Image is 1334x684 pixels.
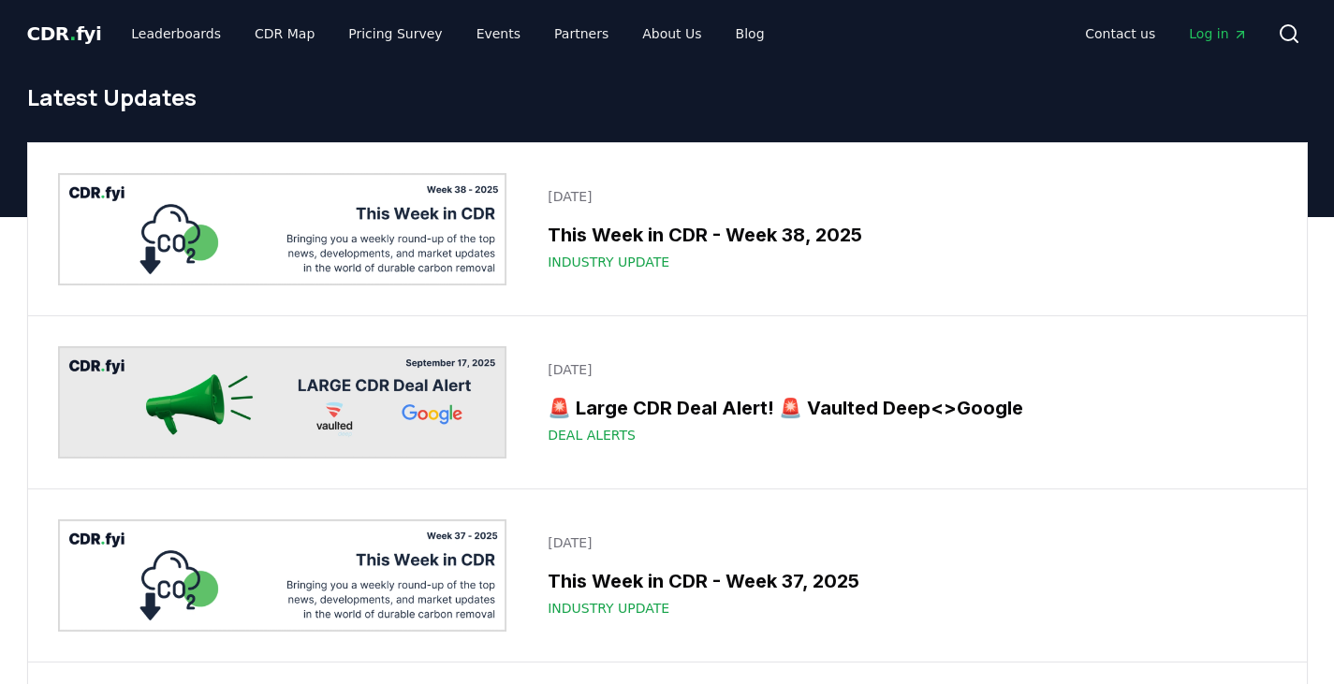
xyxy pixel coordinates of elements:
[548,187,1265,206] p: [DATE]
[1070,17,1170,51] a: Contact us
[548,567,1265,595] h3: This Week in CDR - Week 37, 2025
[1189,24,1247,43] span: Log in
[548,599,669,618] span: Industry Update
[462,17,535,51] a: Events
[116,17,236,51] a: Leaderboards
[27,21,102,47] a: CDR.fyi
[116,17,779,51] nav: Main
[1174,17,1262,51] a: Log in
[27,22,102,45] span: CDR fyi
[58,173,507,285] img: This Week in CDR - Week 38, 2025 blog post image
[548,253,669,271] span: Industry Update
[627,17,716,51] a: About Us
[548,426,636,444] span: Deal Alerts
[536,349,1276,456] a: [DATE]🚨 Large CDR Deal Alert! 🚨 Vaulted Deep<>GoogleDeal Alerts
[58,519,507,632] img: This Week in CDR - Week 37, 2025 blog post image
[548,360,1265,379] p: [DATE]
[721,17,780,51] a: Blog
[536,522,1276,629] a: [DATE]This Week in CDR - Week 37, 2025Industry Update
[58,346,507,458] img: 🚨 Large CDR Deal Alert! 🚨 Vaulted Deep<>Google blog post image
[1070,17,1262,51] nav: Main
[539,17,623,51] a: Partners
[548,533,1265,552] p: [DATE]
[548,394,1265,422] h3: 🚨 Large CDR Deal Alert! 🚨 Vaulted Deep<>Google
[548,221,1265,249] h3: This Week in CDR - Week 38, 2025
[27,82,1308,112] h1: Latest Updates
[69,22,76,45] span: .
[240,17,330,51] a: CDR Map
[333,17,457,51] a: Pricing Survey
[536,176,1276,283] a: [DATE]This Week in CDR - Week 38, 2025Industry Update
